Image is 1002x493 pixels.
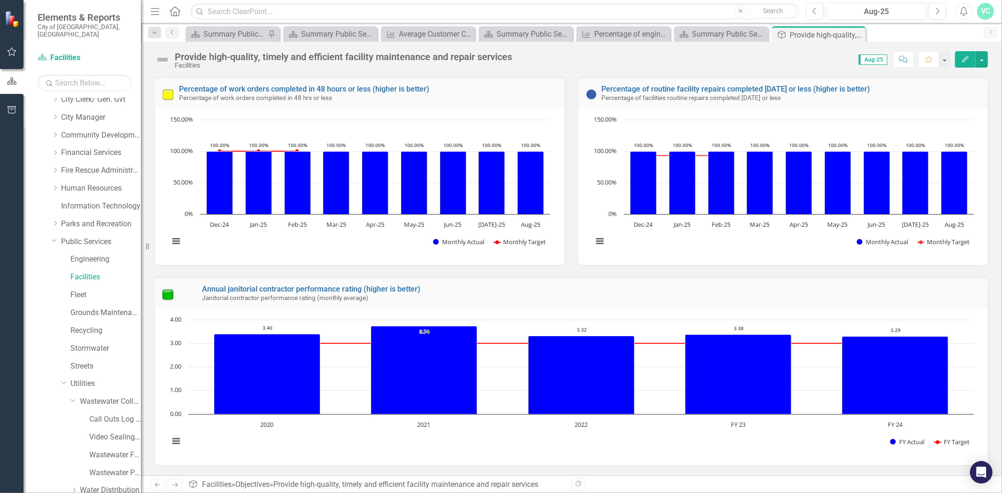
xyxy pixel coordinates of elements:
text: 0% [608,209,617,218]
div: Provide high-quality, timely and efficient facility maintenance and repair services [790,29,863,41]
text: 100.00% [365,142,385,148]
a: Facilities [202,480,232,489]
path: Jul-25, 100. Monthly Actual. [902,152,928,215]
text: 0.00 [170,409,181,418]
path: 2020, 3.4025. FY Actual. [214,334,320,415]
a: Stormwater [70,343,141,354]
button: Search [750,5,797,18]
div: Provide high-quality, timely and efficient facility maintenance and repair services [273,480,538,489]
img: Slightly below target [162,89,173,100]
path: Jul-25, 100. Monthly Actual. [479,152,505,215]
text: Monthly Target [927,238,970,246]
text: 100.00% [673,142,692,148]
text: Apr-25 [790,220,808,229]
button: View chart menu, Chart [170,234,183,247]
small: Percentage of facilities routine repairs completed [DATE] or less [601,94,781,101]
a: Wastewater Flow ([PERSON_NAME]) [89,450,141,461]
path: Mar-25, 100. Monthly Actual. [323,152,350,215]
text: 50.00% [173,178,193,186]
div: Summary Public Services/Operations - Program Description (5005) [301,28,375,40]
div: Chart. Highcharts interactive chart. [164,115,555,256]
button: Show Monthly Target [917,238,970,246]
button: Aug-25 [826,3,926,20]
span: Search [763,7,783,15]
text: 100.00% [867,142,886,148]
a: Summary Public Services/Facility Management - Program Description (5040) [676,28,766,40]
path: Feb-25, 100. Monthly Actual. [708,152,734,215]
text: Mar-25 [750,220,769,229]
div: Open Intercom Messenger [970,461,993,484]
a: Community Development [61,130,141,141]
text: Dec-24 [634,220,653,229]
a: Utilities [70,378,141,389]
text: 3.38 [734,325,744,331]
text: 100.00% [326,142,346,148]
small: Percentage of work orders completed in 48 hrs or less [179,94,332,101]
path: Dec-24, 100. Monthly Actual. [207,152,233,215]
path: FY 23, 3.3775. FY Actual. [685,335,792,415]
text: 3.29 [891,327,901,333]
button: VC [977,3,994,20]
a: Public Services [61,237,141,247]
text: 3.32 [577,326,587,333]
a: Summary Public Services Engineering - Program Description (5002/6002) [481,28,570,40]
text: [DATE]-25 [478,220,505,229]
button: Show FY Target [934,438,970,446]
div: Facilities [175,62,512,69]
text: Jan-25 [673,220,691,229]
text: 100.00% [210,142,229,148]
text: 100.00% [443,142,463,148]
div: Chart. Highcharts interactive chart. [164,315,979,456]
a: City Clerk/ Gen. Gvt [61,94,141,105]
a: Fleet [70,290,141,300]
a: Grounds Maintenance [70,308,141,318]
text: 100.00% [170,146,193,155]
path: Apr-25, 100. Monthly Actual. [362,152,388,215]
img: Not Defined [155,52,170,67]
a: Information Technology [61,201,141,212]
button: View chart menu, Chart [593,234,606,247]
text: 100.00% [945,142,964,148]
img: Meets or exceeds target [162,289,173,300]
a: Parks and Recreation [61,219,141,230]
a: Average Customer Complaints Per Week [383,28,473,40]
a: Facilities [70,272,141,283]
text: 150.00% [594,115,617,123]
a: Facilities [38,53,132,63]
div: » » [188,479,564,490]
a: Percentage of engineering inspections completed [DATE] [579,28,668,40]
a: Summary Public Services/Operations - Program Description (5005) [286,28,375,40]
a: Recycling [70,325,141,336]
text: 2020 [260,420,273,429]
a: Objectives [235,480,270,489]
a: Percentage of work orders completed in 48 hours or less (higher is better) [179,85,429,93]
a: Percentage of routine facility repairs completed [DATE] or less (higher is better) [601,85,870,93]
text: Monthly Actual [866,238,908,246]
text: Mar-25 [326,220,346,229]
img: ClearPoint Strategy [5,10,21,27]
button: Show Monthly Target [494,238,546,246]
div: Summary Public Services/Facility Management - Program Description (5040) [692,28,766,40]
text: 100.00% [828,142,847,148]
text: FY Actual [899,438,924,446]
text: 100.00% [789,142,808,148]
path: Jan-25, 100. Monthly Actual. [246,152,272,215]
small: Janitorial contractor performance rating (monthly average) [202,294,369,301]
text: Jan-25 [249,220,267,229]
text: Monthly Actual [442,238,484,246]
a: Engineering [70,254,141,265]
text: May-25 [404,220,424,229]
path: Mar-25, 100. Monthly Actual. [746,152,773,215]
text: Feb-25 [288,220,307,229]
text: Dec-24 [210,220,229,229]
a: Video Sealing Operations ([PERSON_NAME]) [89,432,141,443]
text: 0% [185,209,193,218]
text: 100.00% [521,142,540,148]
path: Jun-25, 100. Monthly Actual. [863,152,890,215]
text: 100.00% [482,142,501,148]
path: Aug-25, 100. Monthly Actual. [941,152,967,215]
path: May-25, 100. Monthly Actual. [824,152,851,215]
text: 100.00% [634,142,653,148]
text: Apr-25 [366,220,384,229]
text: Monthly Target [503,238,546,246]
